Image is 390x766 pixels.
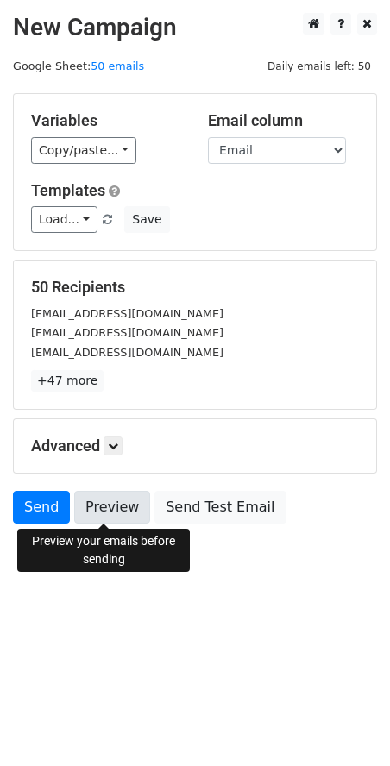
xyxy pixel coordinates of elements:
[154,491,286,524] a: Send Test Email
[74,491,150,524] a: Preview
[208,111,359,130] h5: Email column
[31,370,104,392] a: +47 more
[31,436,359,455] h5: Advanced
[261,57,377,76] span: Daily emails left: 50
[124,206,169,233] button: Save
[17,529,190,572] div: Preview your emails before sending
[13,13,377,42] h2: New Campaign
[31,346,223,359] small: [EMAIL_ADDRESS][DOMAIN_NAME]
[31,111,182,130] h5: Variables
[13,491,70,524] a: Send
[31,326,223,339] small: [EMAIL_ADDRESS][DOMAIN_NAME]
[31,278,359,297] h5: 50 Recipients
[31,181,105,199] a: Templates
[261,60,377,72] a: Daily emails left: 50
[31,206,97,233] a: Load...
[31,137,136,164] a: Copy/paste...
[31,307,223,320] small: [EMAIL_ADDRESS][DOMAIN_NAME]
[13,60,144,72] small: Google Sheet:
[91,60,144,72] a: 50 emails
[304,683,390,766] iframe: Chat Widget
